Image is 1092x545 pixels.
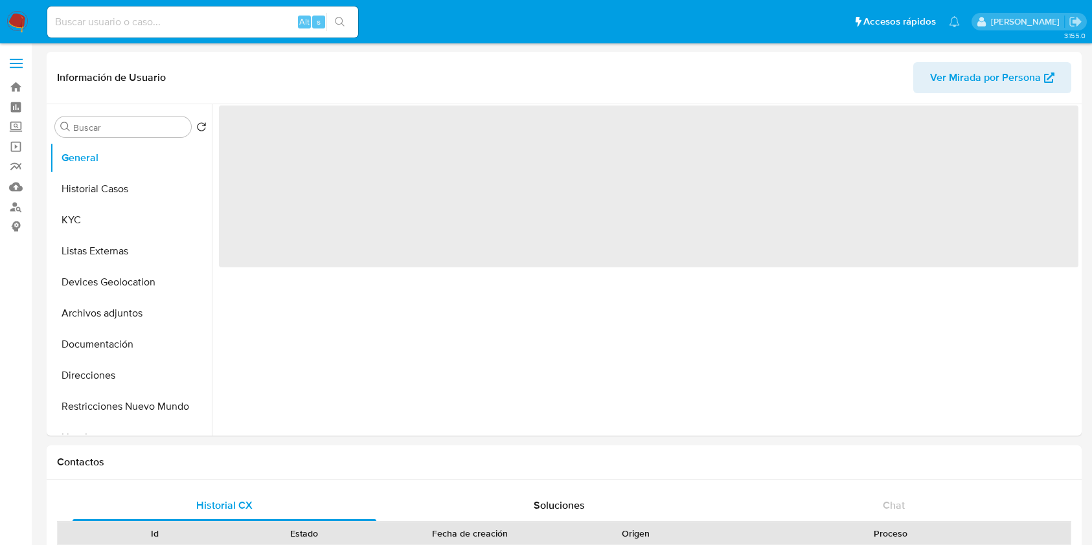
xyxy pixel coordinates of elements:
button: KYC [50,205,212,236]
input: Buscar usuario o caso... [47,14,358,30]
button: General [50,142,212,173]
button: Lista Interna [50,422,212,453]
h1: Información de Usuario [57,71,166,84]
a: Salir [1069,15,1082,28]
span: Soluciones [534,498,585,513]
button: Restricciones Nuevo Mundo [50,391,212,422]
span: Historial CX [196,498,253,513]
button: search-icon [326,13,353,31]
button: Volver al orden por defecto [196,122,207,136]
p: alan.cervantesmartinez@mercadolibre.com.mx [991,16,1064,28]
div: Proceso [720,527,1062,540]
h1: Contactos [57,456,1071,469]
span: Accesos rápidos [863,15,936,28]
button: Ver Mirada por Persona [913,62,1071,93]
div: Id [89,527,221,540]
div: Fecha de creación [388,527,552,540]
div: Estado [239,527,370,540]
button: Devices Geolocation [50,267,212,298]
button: Listas Externas [50,236,212,267]
span: Alt [299,16,310,28]
button: Buscar [60,122,71,132]
span: s [317,16,321,28]
button: Documentación [50,329,212,360]
button: Direcciones [50,360,212,391]
span: Ver Mirada por Persona [930,62,1041,93]
span: Chat [883,498,905,513]
div: Origen [570,527,701,540]
button: Historial Casos [50,173,212,205]
span: ‌ [219,106,1078,267]
input: Buscar [73,122,186,133]
a: Notificaciones [949,16,960,27]
button: Archivos adjuntos [50,298,212,329]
